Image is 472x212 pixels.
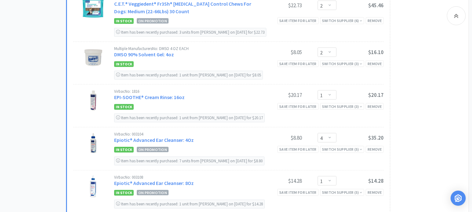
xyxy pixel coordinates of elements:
div: Remove [366,103,384,110]
span: In Stock [114,18,134,24]
div: Item has been recently purchased: 7 units from [PERSON_NAME] on [DATE] for $8.80 [114,157,264,165]
div: Remove [366,17,384,24]
div: Save item for later [277,60,319,67]
a: Epiotic® Advanced Ear Cleanser: 8Oz [114,180,194,186]
div: Item has been recently purchased: 1 unit from [PERSON_NAME] on [DATE] for $14.28 [114,200,265,209]
div: Switch Supplier ( 5 ) [322,146,362,152]
div: $22.73 [255,2,302,9]
span: $45.46 [368,2,384,9]
div: Item has been recently purchased: 1 unit from [PERSON_NAME] on [DATE] for $20.17 [114,114,265,122]
div: Virbac No: 1816 [114,89,255,93]
div: Virbac No: 003108 [114,175,255,179]
div: $8.05 [255,48,302,56]
div: Switch Supplier ( 3 ) [322,61,362,67]
img: 23cc3afe748243a283fb0936d3939545_300477.jpeg [82,47,104,69]
a: DMSO 90% Solvent Gel: 4oz [114,51,174,58]
div: $8.80 [255,134,302,142]
div: Save item for later [277,103,319,110]
a: Epiotic® Advanced Ear Cleanser: 4Oz [114,137,194,143]
span: On Promotion [137,18,169,24]
div: Switch Supplier ( 3 ) [322,103,362,109]
div: Open Intercom Messenger [451,191,466,206]
div: Save item for later [277,146,319,153]
img: 9ef4d0b7c0dd487e9f855ac773f01a04_76353.jpeg [82,89,104,111]
img: 0cc13445923646fd8ba50ca2797cb662_81625.jpeg [82,175,104,197]
div: Item has been recently purchased: 1 unit from [PERSON_NAME] on [DATE] for $8.05 [114,71,263,80]
span: In Stock [114,190,134,196]
span: $16.10 [368,49,384,56]
span: In Stock [114,147,134,153]
div: $14.28 [255,177,302,185]
div: Remove [366,189,384,196]
div: $20.17 [255,91,302,99]
span: In Stock [114,104,134,110]
div: Multiple Manufacturers No: DMSO 4 OZ EACH [114,47,255,51]
div: Virbac No: 003104 [114,132,255,136]
div: Remove [366,60,384,67]
a: C.E.T.® Veggiedent® Fr3Sh® [MEDICAL_DATA] Control Chews For Dogs: Medium (22-66Lbs) 30 Count [114,1,251,14]
span: $14.28 [368,177,384,184]
div: Remove [366,146,384,153]
div: Switch Supplier ( 6 ) [322,18,362,24]
span: On Promotion [137,190,169,195]
div: Save item for later [277,189,319,196]
span: In Stock [114,61,134,67]
span: $20.17 [368,92,384,98]
img: 7da129510ca143f3bbbc1232e7a9437b_81624.jpeg [82,132,104,154]
a: EPI-SOOTHE® Cream Rinse: 16oz [114,94,185,100]
div: Item has been recently purchased: 3 units from [PERSON_NAME] on [DATE] for $22.73 [114,28,266,37]
span: $35.20 [368,134,384,141]
span: On Promotion [137,147,169,152]
div: Save item for later [277,17,319,24]
div: Switch Supplier ( 5 ) [322,189,362,195]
